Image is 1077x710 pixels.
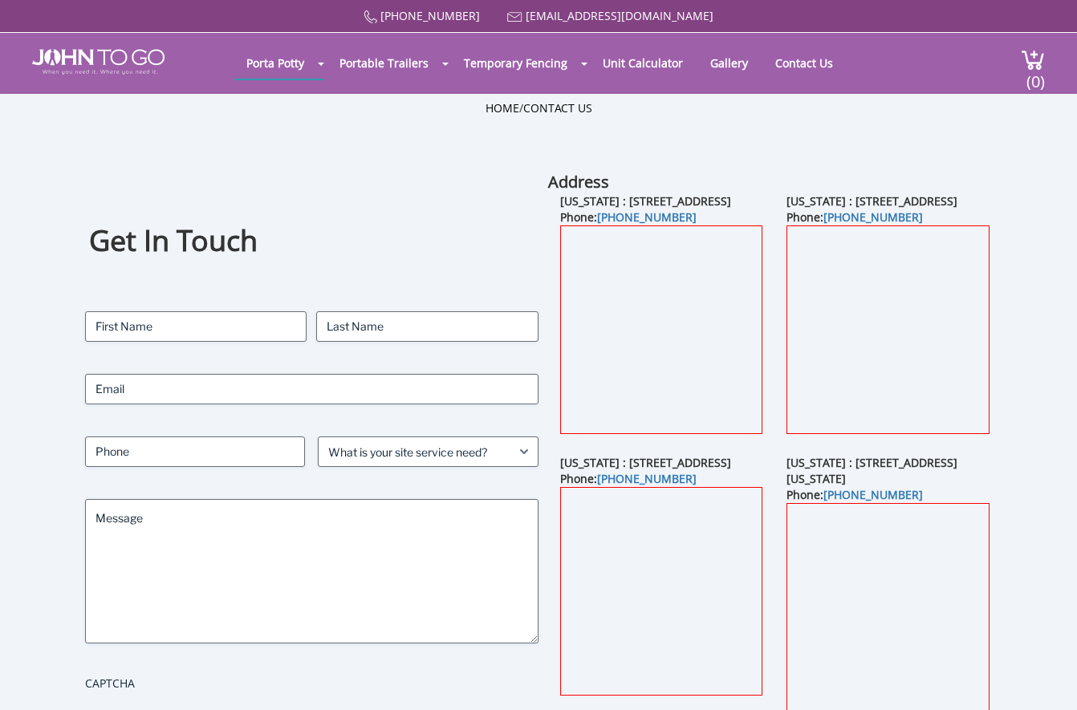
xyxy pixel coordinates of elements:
[560,193,731,209] b: [US_STATE] : [STREET_ADDRESS]
[597,209,697,225] a: [PHONE_NUMBER]
[1026,58,1046,92] span: (0)
[526,8,713,23] a: [EMAIL_ADDRESS][DOMAIN_NAME]
[786,455,957,486] b: [US_STATE] : [STREET_ADDRESS][US_STATE]
[763,47,845,79] a: Contact Us
[698,47,760,79] a: Gallery
[548,171,609,193] b: Address
[597,471,697,486] a: [PHONE_NUMBER]
[523,100,592,116] a: Contact Us
[591,47,695,79] a: Unit Calculator
[486,100,519,116] a: Home
[380,8,480,23] a: [PHONE_NUMBER]
[560,209,697,225] b: Phone:
[786,487,923,502] b: Phone:
[234,47,316,79] a: Porta Potty
[1021,49,1045,71] img: cart a
[786,193,957,209] b: [US_STATE] : [STREET_ADDRESS]
[85,374,538,404] input: Email
[560,455,731,470] b: [US_STATE] : [STREET_ADDRESS]
[452,47,579,79] a: Temporary Fencing
[823,487,923,502] a: [PHONE_NUMBER]
[85,436,306,467] input: Phone
[507,12,522,22] img: Mail
[786,209,923,225] b: Phone:
[89,221,534,261] h1: Get In Touch
[316,311,538,342] input: Last Name
[486,100,592,116] ul: /
[560,471,697,486] b: Phone:
[823,209,923,225] a: [PHONE_NUMBER]
[85,311,307,342] input: First Name
[32,49,165,75] img: JOHN to go
[85,676,538,692] label: CAPTCHA
[364,10,377,24] img: Call
[327,47,441,79] a: Portable Trailers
